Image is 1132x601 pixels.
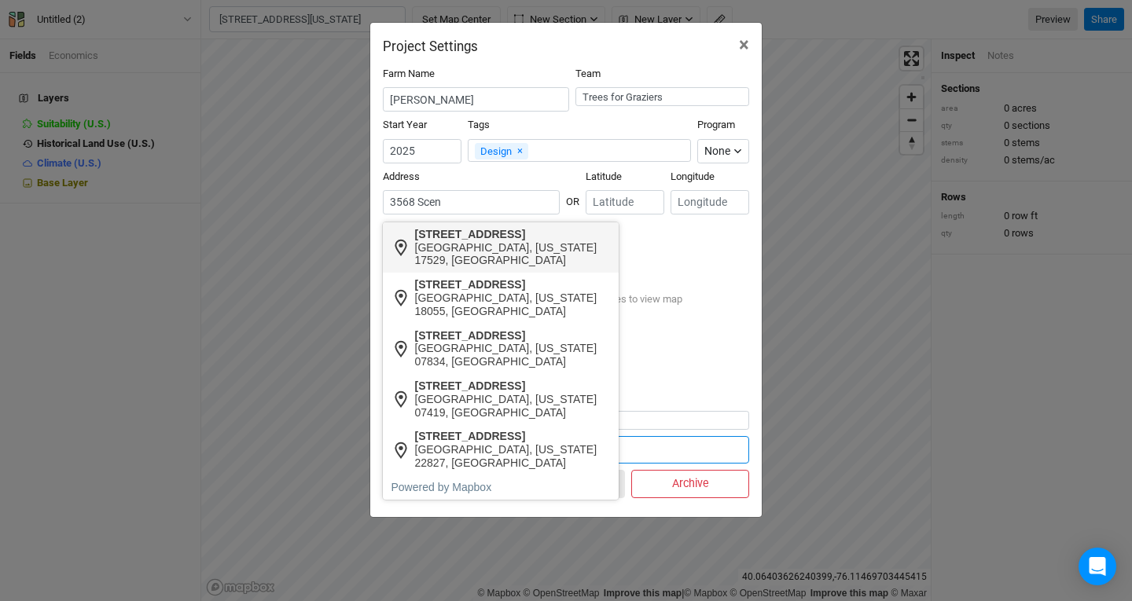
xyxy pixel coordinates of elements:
label: Start Year [383,118,427,132]
div: [GEOGRAPHIC_DATA], [US_STATE] 17529, [GEOGRAPHIC_DATA] [415,241,611,268]
label: Longitude [671,170,715,184]
h2: Project Settings [383,38,478,54]
span: × [517,145,523,156]
input: Address (123 James St...) [383,190,560,214]
label: Farm Name [383,67,435,81]
label: Latitude [586,170,622,184]
label: Program [697,118,735,132]
button: Close [726,23,762,67]
div: [STREET_ADDRESS] [415,329,611,343]
div: [GEOGRAPHIC_DATA], [US_STATE] 18055, [GEOGRAPHIC_DATA] [415,291,611,318]
div: [STREET_ADDRESS] [415,430,611,443]
div: [GEOGRAPHIC_DATA], [US_STATE] 22827, [GEOGRAPHIC_DATA] [415,443,611,470]
div: [STREET_ADDRESS] [415,228,611,241]
div: [GEOGRAPHIC_DATA], [US_STATE] 07834, [GEOGRAPHIC_DATA] [415,342,611,368]
div: None [704,143,730,159]
button: Remove [512,141,528,159]
input: Longitude [671,190,749,214]
div: Open Intercom Messenger [1079,548,1116,585]
input: Trees for Graziers [575,87,750,106]
a: Powered by Mapbox [391,481,492,493]
label: Tags [468,118,490,132]
button: Archive [631,470,749,497]
div: [STREET_ADDRESS] [415,379,611,393]
div: [STREET_ADDRESS] [415,278,611,291]
div: Design [475,143,528,159]
label: Team [575,67,601,81]
label: Address [383,170,420,184]
div: OR [566,182,579,209]
input: Latitude [586,190,664,214]
div: [GEOGRAPHIC_DATA], [US_STATE] 07419, [GEOGRAPHIC_DATA] [415,393,611,420]
span: × [739,34,749,56]
button: None [697,139,749,163]
input: Project/Farm Name [383,87,569,112]
input: Start Year [383,139,461,163]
